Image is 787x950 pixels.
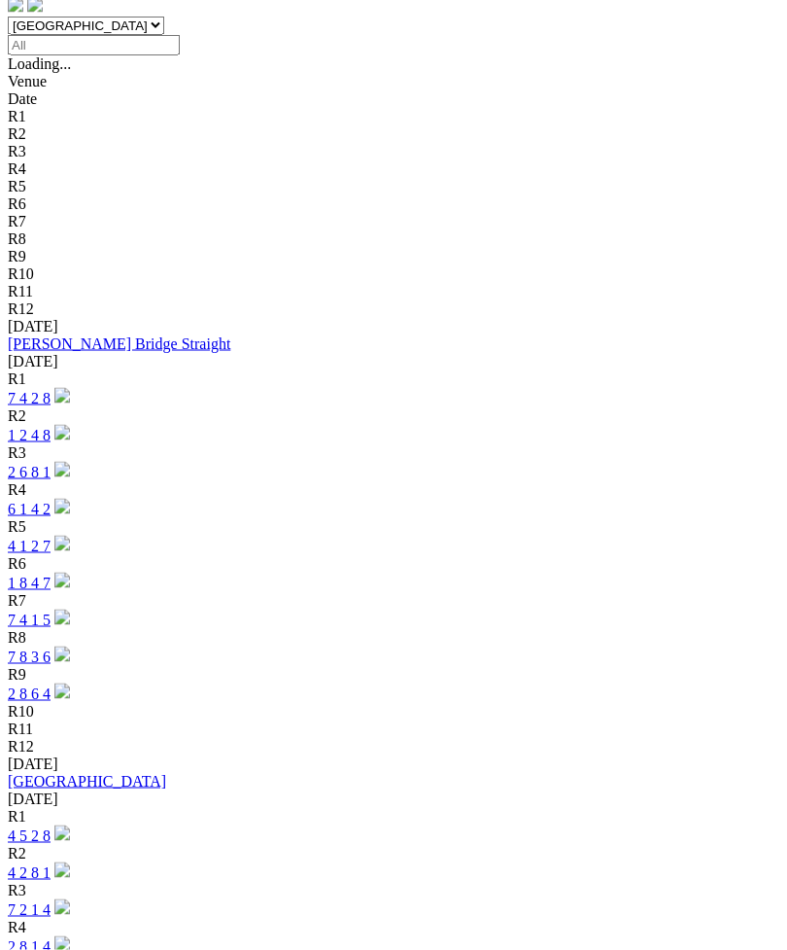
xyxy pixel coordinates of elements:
a: [PERSON_NAME] Bridge Straight [8,335,230,352]
div: R10 [8,703,779,721]
img: play-circle.svg [54,862,70,878]
div: R2 [8,845,779,862]
div: R5 [8,518,779,536]
div: R1 [8,808,779,826]
div: R8 [8,629,779,647]
div: R6 [8,195,779,213]
img: play-circle.svg [54,462,70,477]
div: R11 [8,283,779,300]
img: play-circle.svg [54,610,70,625]
img: play-circle.svg [54,425,70,440]
a: 4 5 2 8 [8,827,51,844]
div: [DATE] [8,353,779,370]
a: 7 2 1 4 [8,901,51,918]
div: R1 [8,108,779,125]
img: play-circle.svg [54,536,70,551]
a: 2 8 6 4 [8,686,51,702]
div: R5 [8,178,779,195]
div: R7 [8,592,779,610]
div: Venue [8,73,779,90]
img: play-circle.svg [54,573,70,588]
a: 1 2 4 8 [8,427,51,443]
div: R6 [8,555,779,573]
img: play-circle.svg [54,647,70,662]
div: R12 [8,738,779,756]
div: R8 [8,230,779,248]
a: 4 2 8 1 [8,864,51,881]
a: 2 6 8 1 [8,464,51,480]
div: R4 [8,160,779,178]
div: R11 [8,721,779,738]
div: R7 [8,213,779,230]
img: play-circle.svg [54,899,70,915]
div: R10 [8,265,779,283]
img: play-circle.svg [54,499,70,514]
div: Date [8,90,779,108]
div: [DATE] [8,756,779,773]
div: R2 [8,407,779,425]
div: R4 [8,481,779,499]
div: [DATE] [8,791,779,808]
div: R9 [8,248,779,265]
div: R2 [8,125,779,143]
a: 4 1 2 7 [8,538,51,554]
div: R12 [8,300,779,318]
a: 7 4 1 5 [8,612,51,628]
a: 6 1 4 2 [8,501,51,517]
div: R3 [8,444,779,462]
div: [DATE] [8,318,779,335]
div: R1 [8,370,779,388]
img: play-circle.svg [54,388,70,404]
a: 7 8 3 6 [8,649,51,665]
div: R4 [8,919,779,936]
a: 7 4 2 8 [8,390,51,406]
span: Loading... [8,55,71,72]
img: play-circle.svg [54,826,70,841]
div: R3 [8,882,779,899]
div: R9 [8,666,779,684]
a: 1 8 4 7 [8,575,51,591]
input: Select date [8,35,180,55]
a: [GEOGRAPHIC_DATA] [8,773,166,790]
div: R3 [8,143,779,160]
img: play-circle.svg [54,684,70,699]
